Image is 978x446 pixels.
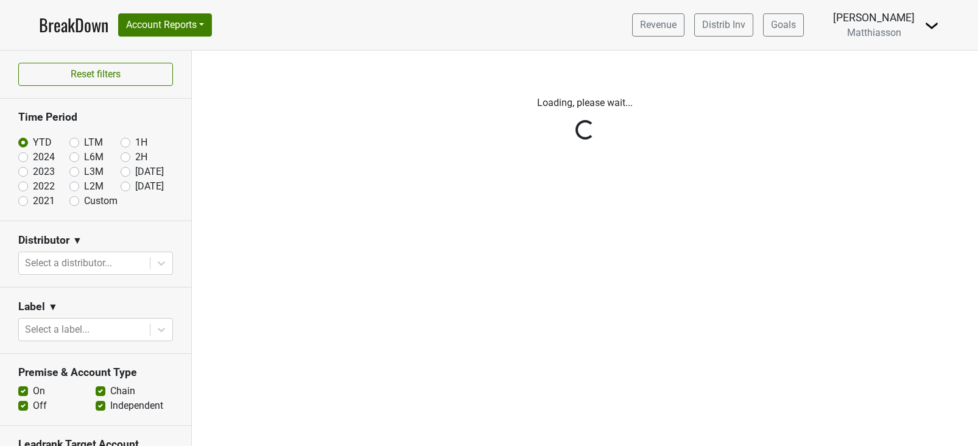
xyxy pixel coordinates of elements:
img: Dropdown Menu [924,18,939,33]
p: Loading, please wait... [247,96,923,110]
button: Account Reports [118,13,212,37]
span: Matthiasson [847,27,901,38]
a: Revenue [632,13,684,37]
a: Goals [763,13,804,37]
div: [PERSON_NAME] [833,10,915,26]
a: Distrib Inv [694,13,753,37]
a: BreakDown [39,12,108,38]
